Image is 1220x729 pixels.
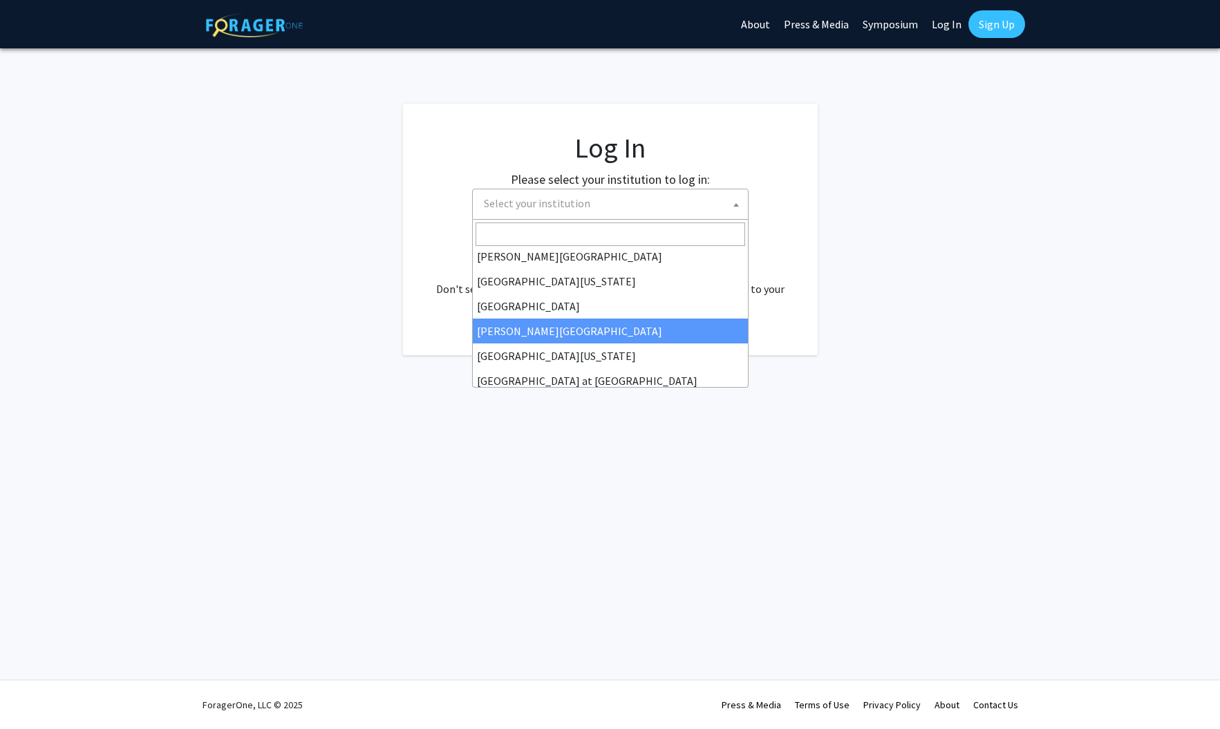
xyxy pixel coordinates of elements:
[473,244,748,269] li: [PERSON_NAME][GEOGRAPHIC_DATA]
[478,189,748,218] span: Select your institution
[473,343,748,368] li: [GEOGRAPHIC_DATA][US_STATE]
[484,196,590,210] span: Select your institution
[473,319,748,343] li: [PERSON_NAME][GEOGRAPHIC_DATA]
[472,189,749,220] span: Select your institution
[473,294,748,319] li: [GEOGRAPHIC_DATA]
[476,223,745,246] input: Search
[973,699,1018,711] a: Contact Us
[863,699,921,711] a: Privacy Policy
[206,13,303,37] img: ForagerOne Logo
[203,681,303,729] div: ForagerOne, LLC © 2025
[795,699,850,711] a: Terms of Use
[10,667,59,719] iframe: Chat
[511,170,710,189] label: Please select your institution to log in:
[722,699,781,711] a: Press & Media
[935,699,959,711] a: About
[473,368,748,393] li: [GEOGRAPHIC_DATA] at [GEOGRAPHIC_DATA]
[431,247,790,314] div: No account? . Don't see your institution? about bringing ForagerOne to your institution.
[968,10,1025,38] a: Sign Up
[473,269,748,294] li: [GEOGRAPHIC_DATA][US_STATE]
[431,131,790,164] h1: Log In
